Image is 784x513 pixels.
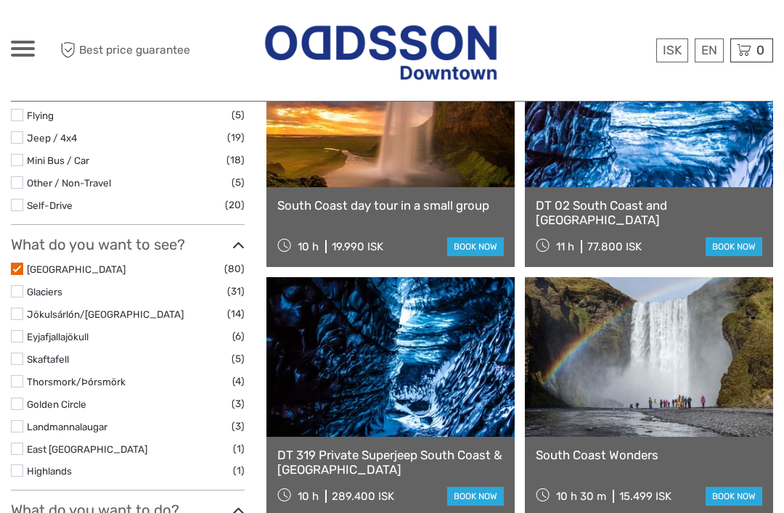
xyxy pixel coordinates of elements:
a: DT 02 South Coast and [GEOGRAPHIC_DATA] [536,198,762,228]
a: Mini Bus / Car [27,155,89,166]
a: book now [447,487,504,506]
span: (1) [233,462,245,479]
span: 10 h 30 m [556,490,606,503]
div: 77.800 ISK [587,240,642,253]
a: Other / Non-Travel [27,177,111,189]
a: Jökulsárlón/[GEOGRAPHIC_DATA] [27,308,184,320]
span: (3) [232,418,245,435]
span: (80) [224,260,245,277]
div: 15.499 ISK [619,490,671,503]
span: (4) [232,373,245,390]
a: book now [706,237,762,256]
span: (6) [232,328,245,345]
a: Flying [27,110,54,121]
a: Landmannalaugar [27,421,107,432]
span: Best price guarantee [57,38,202,62]
span: (3) [232,395,245,412]
span: (1) [233,440,245,457]
a: South Coast Wonders [536,448,762,462]
button: Open LiveChat chat widget [167,22,184,40]
span: (5) [232,107,245,123]
a: DT 319 Private Superjeep South Coast & [GEOGRAPHIC_DATA] [277,448,504,477]
p: We're away right now. Please check back later! [20,25,164,37]
span: 0 [754,43,767,57]
a: Jeep / 4x4 [27,132,77,144]
span: 10 h [298,240,319,253]
a: Self-Drive [27,200,73,211]
a: Glaciers [27,286,62,297]
span: (18) [226,152,245,168]
span: (31) [227,283,245,300]
a: East [GEOGRAPHIC_DATA] [27,443,147,455]
span: ISK [663,43,682,57]
a: Eyjafjallajökull [27,331,89,342]
div: EN [695,38,724,62]
span: (19) [227,129,245,146]
a: Skaftafell [27,353,69,365]
span: (5) [232,350,245,367]
a: Thorsmork/Þórsmörk [27,376,126,387]
a: Golden Circle [27,398,86,410]
a: book now [706,487,762,506]
a: Highlands [27,465,72,477]
a: book now [447,237,504,256]
img: Reykjavik Residence [263,15,499,86]
span: (20) [225,197,245,213]
a: [GEOGRAPHIC_DATA] [27,263,126,275]
h3: What do you want to see? [11,236,245,253]
span: 11 h [556,240,574,253]
div: 289.400 ISK [332,490,394,503]
span: 10 h [298,490,319,503]
span: (5) [232,174,245,191]
span: (14) [227,305,245,322]
div: 19.990 ISK [332,240,383,253]
a: South Coast day tour in a small group [277,198,504,213]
